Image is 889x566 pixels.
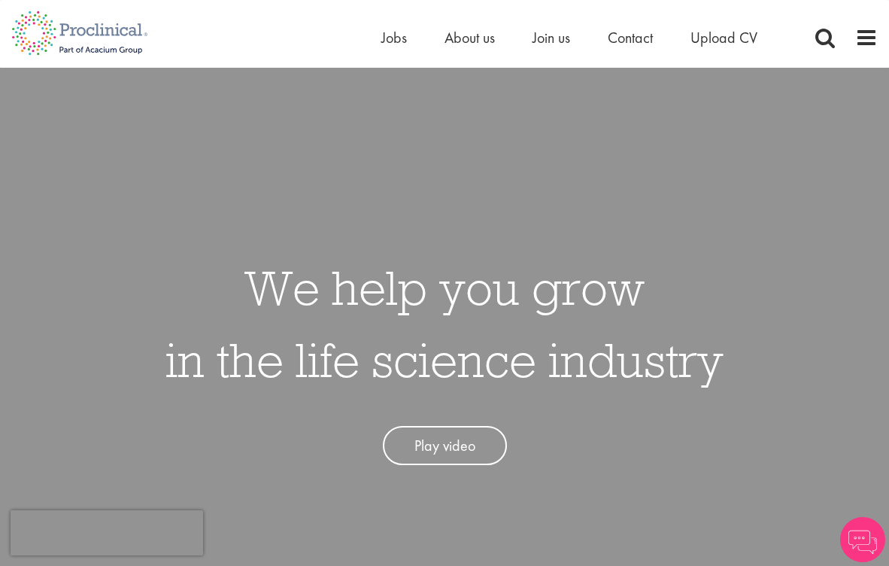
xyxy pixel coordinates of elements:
a: Upload CV [690,28,757,47]
a: Jobs [381,28,407,47]
div: By clicking “Accept All Cookies”, you agree to the storing of cookies on your device to enhance s... [228,109,672,143]
a: Contact [608,28,653,47]
h1: We help you grow in the life science industry [165,251,724,396]
a: Join us [532,28,570,47]
img: Chatbot [840,517,885,562]
a: About us [444,28,495,47]
button: Cookies Settings, Opens the preference center dialog [340,162,441,193]
h2: Cookie Settings [205,87,649,109]
a: Play video [383,426,507,466]
button: Accept All Cookies [450,162,551,193]
div: Cookie Settings [205,56,694,212]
